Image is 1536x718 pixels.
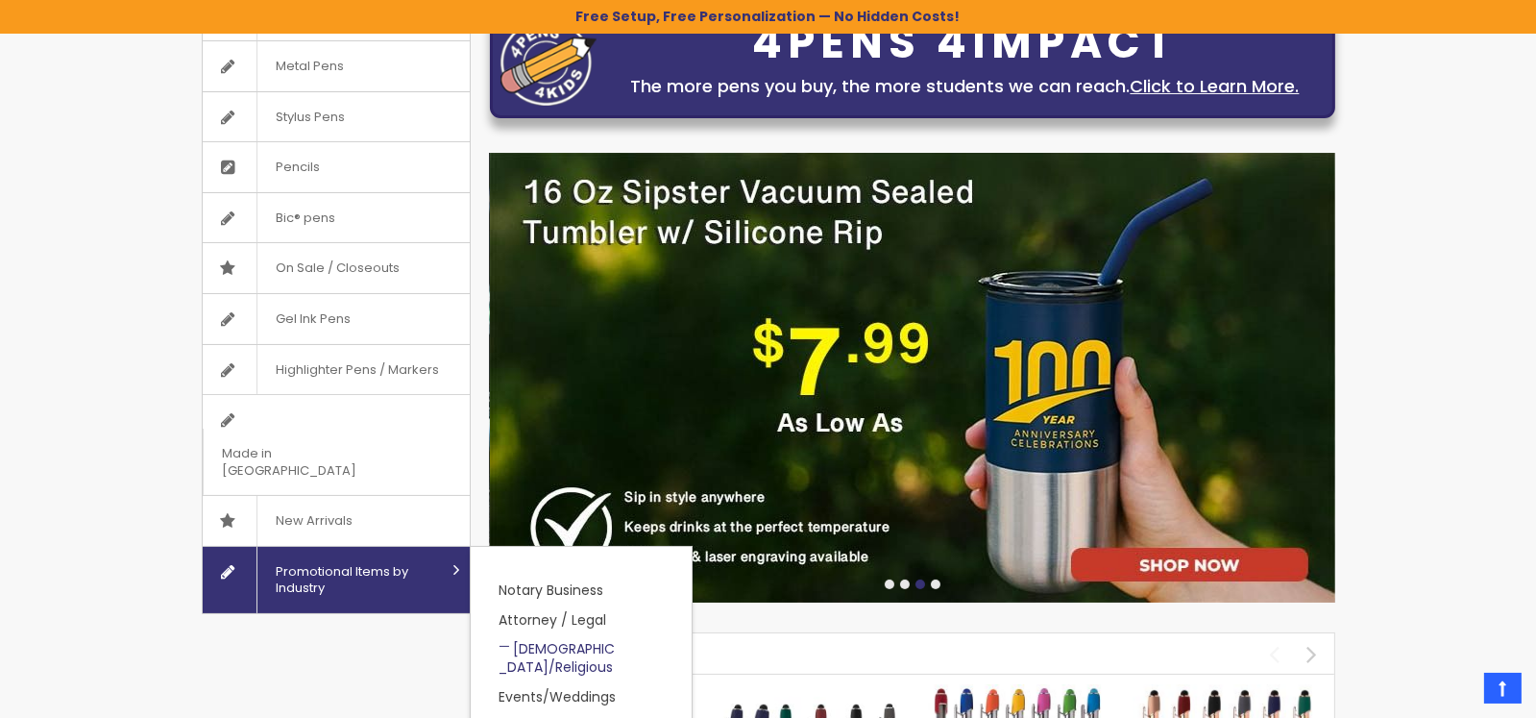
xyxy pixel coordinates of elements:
[203,243,470,293] a: On Sale / Closeouts
[1258,637,1292,671] div: prev
[256,496,373,546] span: New Arrivals
[203,547,470,613] a: Promotional Items by Industry
[500,639,616,677] a: [DEMOGRAPHIC_DATA]/Religious
[606,73,1325,100] div: The more pens you buy, the more students we can reach.
[256,142,340,192] span: Pencils
[203,294,470,344] a: Gel Ink Pens
[1131,74,1300,98] a: Click to Learn More.
[500,581,604,600] a: Notary Business
[256,243,420,293] span: On Sale / Closeouts
[256,547,447,613] span: Promotional Items by Industry
[256,345,459,395] span: Highlighter Pens / Markers
[922,683,1114,700] a: Ellipse Softy Brights with Stylus Pen - Laser
[203,193,470,243] a: Bic® pens
[711,683,903,700] a: Custom Soft Touch Metal Pen - Stylus Top
[1296,637,1329,671] div: next
[256,294,371,344] span: Gel Ink Pens
[500,687,617,706] a: Events/Weddings
[203,496,470,546] a: New Arrivals
[256,193,355,243] span: Bic® pens
[1133,683,1325,700] a: Ellipse Softy Rose Gold Classic with Stylus Pen - Silver Laser
[1484,673,1522,704] a: Top
[203,429,422,495] span: Made in [GEOGRAPHIC_DATA]
[256,92,365,142] span: Stylus Pens
[203,41,470,91] a: Metal Pens
[490,153,1335,603] img: /16-oz-the-sipster-vacuum-sealed-tumbler-with-silicone-rip.html
[256,41,364,91] span: Metal Pens
[500,610,607,630] a: Attorney / Legal
[500,18,597,106] img: four_pen_logo.png
[203,92,470,142] a: Stylus Pens
[203,395,470,495] a: Made in [GEOGRAPHIC_DATA]
[606,23,1325,63] div: 4PENS 4IMPACT
[203,142,470,192] a: Pencils
[203,345,470,395] a: Highlighter Pens / Markers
